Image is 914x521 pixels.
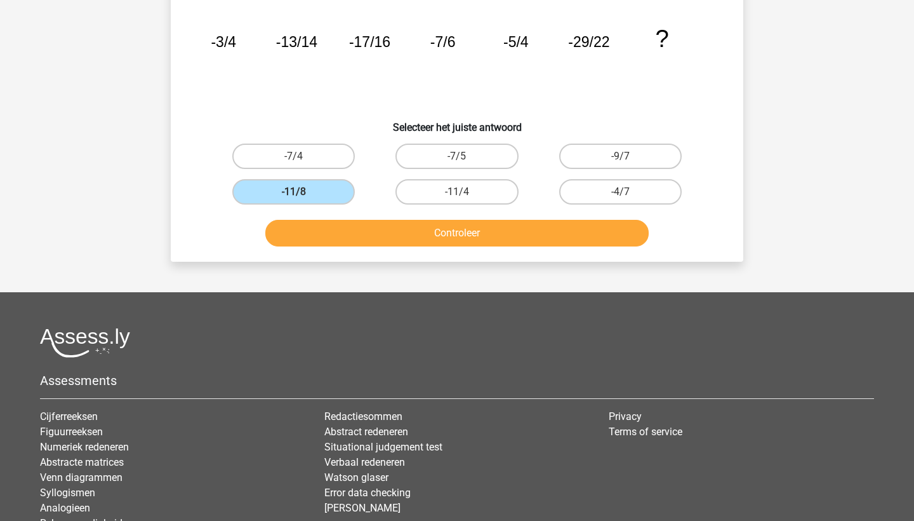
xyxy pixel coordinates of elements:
img: Assessly logo [40,328,130,358]
a: Abstract redeneren [324,426,408,438]
tspan: -5/4 [503,34,529,50]
label: -7/5 [395,144,518,169]
tspan: -17/16 [349,34,390,50]
a: Syllogismen [40,487,95,499]
a: Privacy [609,410,642,423]
label: -9/7 [559,144,682,169]
a: Error data checking [324,487,411,499]
tspan: ? [655,25,668,52]
tspan: -7/6 [430,34,456,50]
a: [PERSON_NAME] [324,502,401,514]
h6: Selecteer het juiste antwoord [191,111,723,133]
a: Situational judgement test [324,441,442,453]
a: Redactiesommen [324,410,402,423]
a: Figuurreeksen [40,426,103,438]
button: Controleer [265,220,649,247]
label: -11/8 [232,179,355,205]
a: Abstracte matrices [40,456,124,468]
label: -4/7 [559,179,682,205]
a: Venn diagrammen [40,471,123,484]
a: Watson glaser [324,471,388,484]
label: -11/4 [395,179,518,205]
h5: Assessments [40,373,874,388]
label: -7/4 [232,144,355,169]
tspan: -29/22 [568,34,609,50]
tspan: -3/4 [211,34,236,50]
tspan: -13/14 [276,34,317,50]
a: Terms of service [609,426,682,438]
a: Cijferreeksen [40,410,98,423]
a: Analogieen [40,502,90,514]
a: Numeriek redeneren [40,441,129,453]
a: Verbaal redeneren [324,456,405,468]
